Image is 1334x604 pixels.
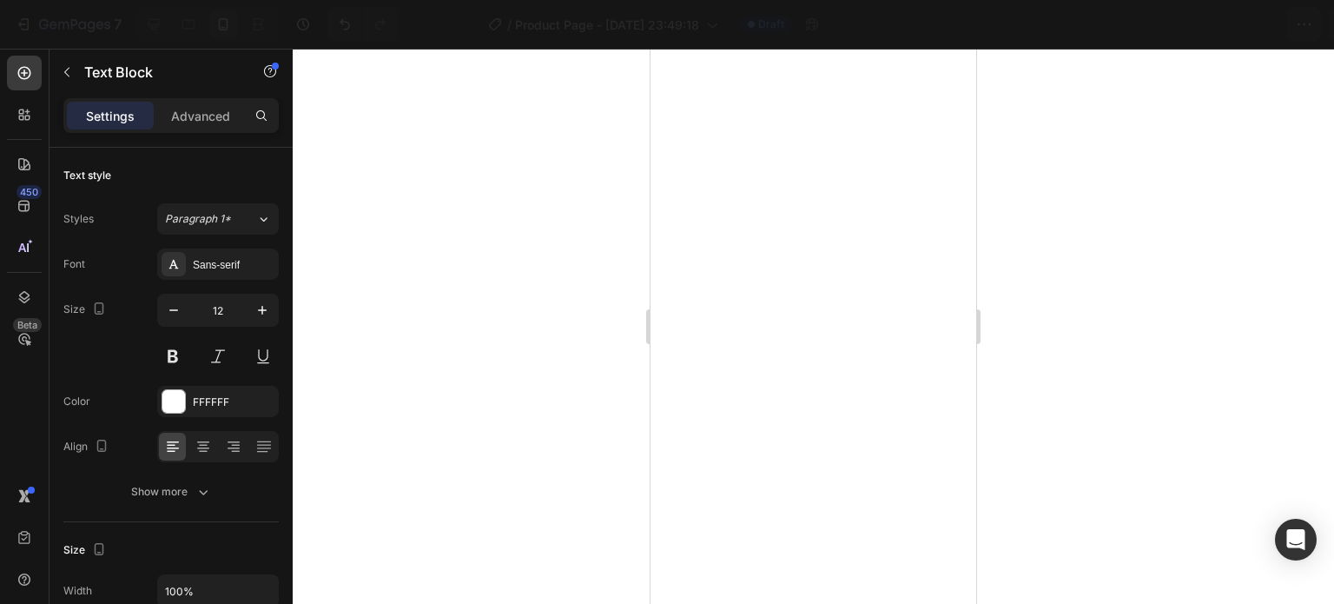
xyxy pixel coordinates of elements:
[165,211,231,227] span: Paragraph 1*
[63,168,111,183] div: Text style
[63,211,94,227] div: Styles
[995,16,1108,34] span: 1 product assigned
[507,16,512,34] span: /
[17,185,42,199] div: 450
[758,17,784,32] span: Draft
[515,16,699,34] span: Product Page - [DATE] 23:49:18
[84,62,232,83] p: Text Block
[157,203,279,235] button: Paragraph 1*
[1233,16,1277,34] div: Publish
[1275,519,1317,561] div: Open Intercom Messenger
[131,483,212,501] div: Show more
[63,539,109,562] div: Size
[7,7,129,42] button: 7
[327,7,398,42] div: Undo/Redo
[650,49,976,604] iframe: Design area
[1169,17,1198,32] span: Save
[13,318,42,332] div: Beta
[63,394,90,409] div: Color
[1218,7,1291,42] button: Publish
[63,435,112,459] div: Align
[193,395,274,410] div: FFFFFF
[63,583,92,599] div: Width
[63,256,85,272] div: Font
[981,7,1147,42] button: 1 product assigned
[193,257,274,273] div: Sans-serif
[171,107,230,125] p: Advanced
[63,476,279,508] button: Show more
[1154,7,1212,42] button: Save
[114,14,122,35] p: 7
[86,107,135,125] p: Settings
[63,298,109,322] div: Size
